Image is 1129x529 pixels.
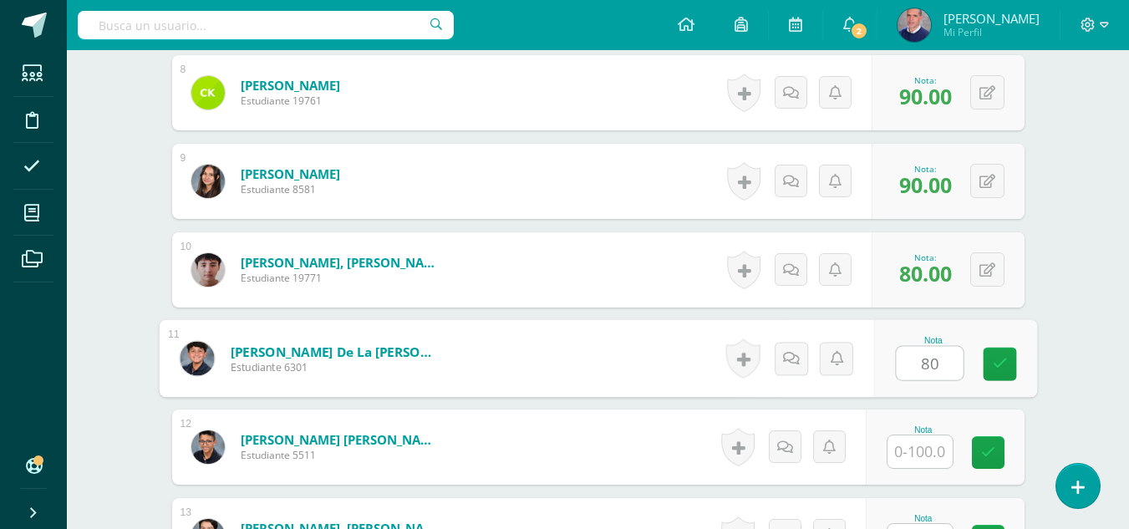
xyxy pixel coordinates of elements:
[241,254,441,271] a: [PERSON_NAME], [PERSON_NAME]
[895,336,971,345] div: Nota
[191,76,225,109] img: c11df979cfe22670b72b62410a4fb9f5.png
[898,8,931,42] img: 1515e9211533a8aef101277efa176555.png
[241,431,441,448] a: [PERSON_NAME] [PERSON_NAME]
[850,22,868,40] span: 2
[943,10,1040,27] span: [PERSON_NAME]
[887,435,953,468] input: 0-100.0
[899,170,952,199] span: 90.00
[241,448,441,462] span: Estudiante 5511
[241,94,340,108] span: Estudiante 19761
[887,425,960,435] div: Nota
[899,259,952,287] span: 80.00
[191,430,225,464] img: 3325f38f25655af9fb2cbdfd6477a522.png
[899,252,952,263] div: Nota:
[896,347,963,380] input: 0-100.0
[180,341,214,375] img: 655d122cdf5ec00924f0548a8b60ffdc.png
[899,82,952,110] span: 90.00
[241,77,340,94] a: [PERSON_NAME]
[241,165,340,182] a: [PERSON_NAME]
[191,165,225,198] img: c9049ffc4ccfaffbaf1c7705aa38577b.png
[887,514,960,523] div: Nota
[230,343,436,360] a: [PERSON_NAME] de la [PERSON_NAME]
[943,25,1040,39] span: Mi Perfil
[78,11,454,39] input: Busca un usuario...
[899,74,952,86] div: Nota:
[241,182,340,196] span: Estudiante 8581
[899,163,952,175] div: Nota:
[191,253,225,287] img: bf329c2f857a627dae8b53f5a514abe6.png
[230,360,436,375] span: Estudiante 6301
[241,271,441,285] span: Estudiante 19771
